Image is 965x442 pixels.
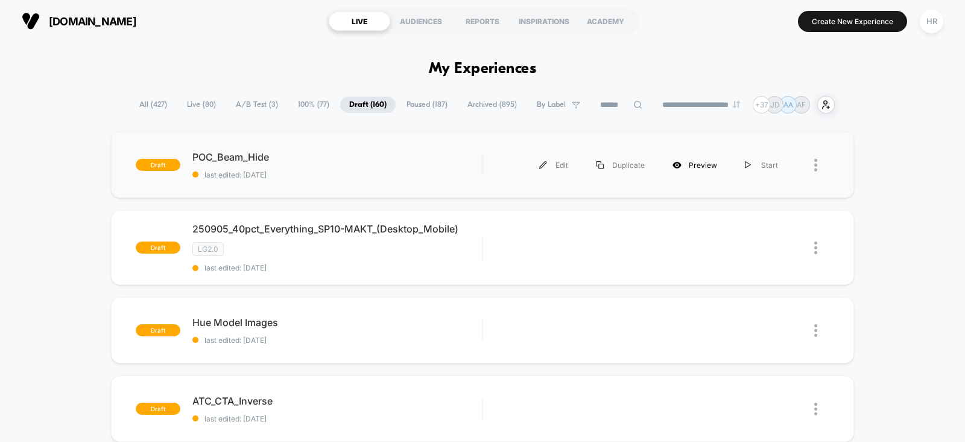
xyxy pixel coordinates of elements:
span: last edited: [DATE] [192,336,482,345]
img: menu [596,161,604,169]
img: menu [539,161,547,169]
div: Preview [659,152,731,179]
span: ATC_CTA_Inverse [192,395,482,407]
div: LIVE [329,11,390,31]
div: HR [920,10,943,33]
h1: My Experiences [429,60,537,78]
div: + 37 [753,96,770,114]
img: close [814,324,817,337]
span: 100% ( 77 ) [289,97,338,113]
p: AF [797,100,806,109]
p: JD [770,100,780,109]
div: ACADEMY [575,11,636,31]
span: Draft ( 160 ) [340,97,396,113]
span: draft [136,403,180,415]
img: close [814,242,817,254]
span: [DOMAIN_NAME] [49,15,136,28]
img: menu [745,161,751,169]
button: HR [916,9,947,34]
span: LG2.0 [192,242,224,256]
span: Live ( 80 ) [178,97,225,113]
span: All ( 427 ) [130,97,176,113]
div: AUDIENCES [390,11,452,31]
span: POC_Beam_Hide [192,151,482,163]
span: draft [136,242,180,254]
span: last edited: [DATE] [192,263,482,272]
span: draft [136,324,180,336]
button: [DOMAIN_NAME] [18,11,140,31]
span: 250905_40pct_Everything_SP10-MAKT_(Desktop_Mobile) [192,223,482,235]
span: last edited: [DATE] [192,414,482,423]
img: Visually logo [22,12,40,30]
img: end [733,101,740,108]
span: Paused ( 187 ) [397,97,457,113]
div: Start [731,152,792,179]
span: By Label [537,100,566,109]
img: close [814,159,817,171]
span: last edited: [DATE] [192,170,482,179]
span: draft [136,159,180,171]
div: Edit [525,152,582,179]
div: Duplicate [582,152,659,179]
p: AA [783,100,793,109]
img: close [814,403,817,415]
div: REPORTS [452,11,513,31]
span: Archived ( 895 ) [458,97,526,113]
span: Hue Model Images [192,316,482,328]
div: INSPIRATIONS [513,11,575,31]
button: Create New Experience [798,11,907,32]
span: A/B Test ( 3 ) [227,97,287,113]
